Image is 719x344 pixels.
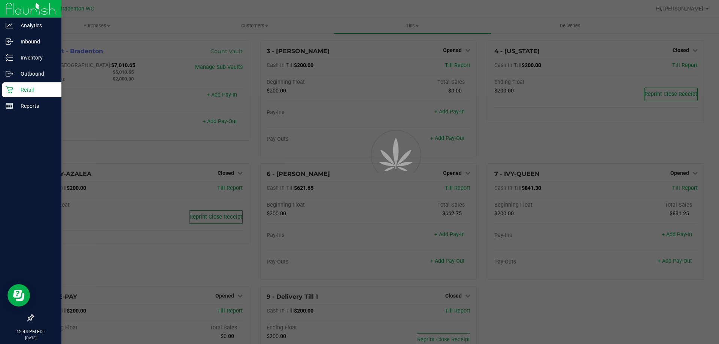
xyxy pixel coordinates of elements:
[6,54,13,61] inline-svg: Inventory
[7,284,30,307] iframe: Resource center
[13,21,58,30] p: Analytics
[13,101,58,110] p: Reports
[13,53,58,62] p: Inventory
[13,85,58,94] p: Retail
[6,102,13,110] inline-svg: Reports
[6,70,13,77] inline-svg: Outbound
[6,22,13,29] inline-svg: Analytics
[3,328,58,335] p: 12:44 PM EDT
[3,335,58,341] p: [DATE]
[6,86,13,94] inline-svg: Retail
[13,37,58,46] p: Inbound
[13,69,58,78] p: Outbound
[6,38,13,45] inline-svg: Inbound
